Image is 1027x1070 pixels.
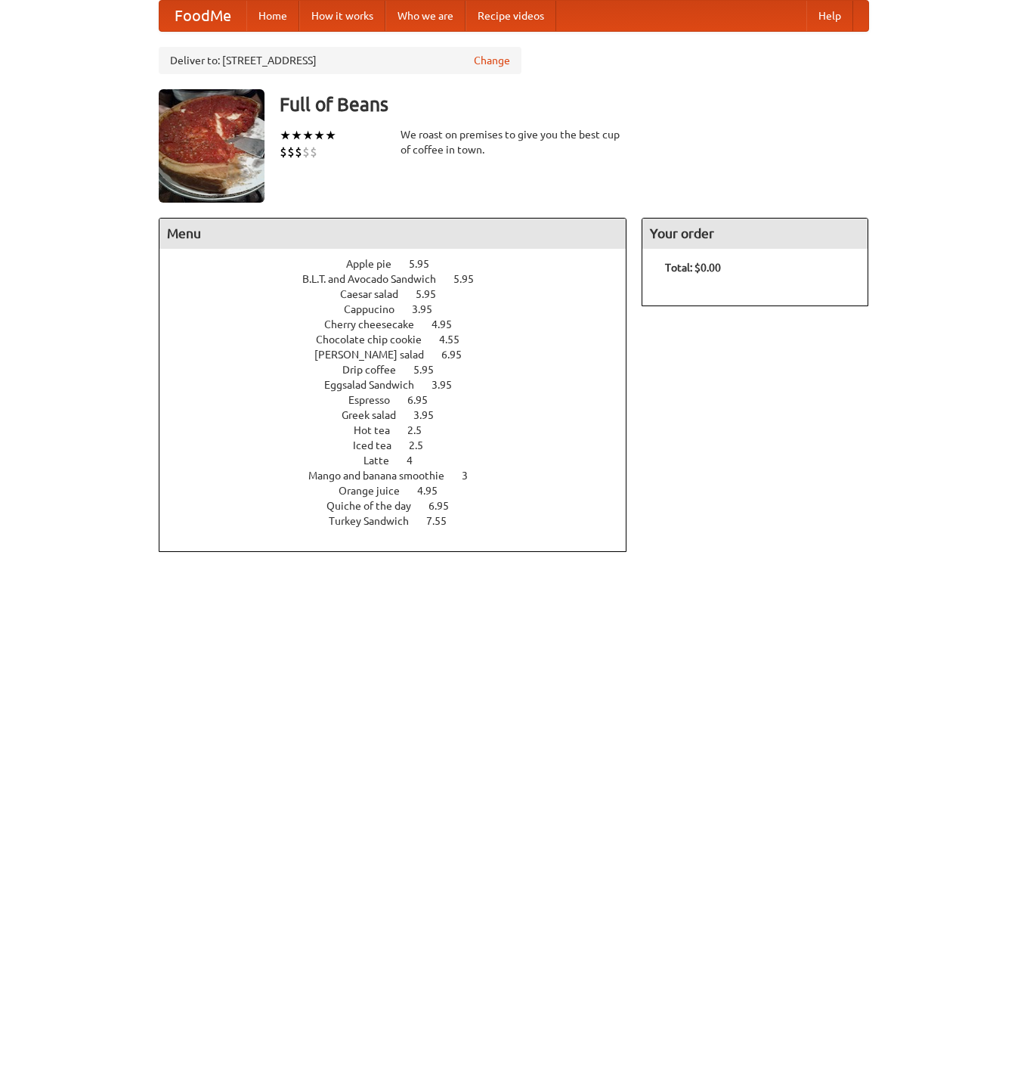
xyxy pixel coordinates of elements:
span: Cherry cheesecake [324,318,429,330]
span: 3.95 [432,379,467,391]
span: Hot tea [354,424,405,436]
a: Latte 4 [363,454,441,467]
a: B.L.T. and Avocado Sandwich 5.95 [302,273,502,285]
a: Iced tea 2.5 [353,439,451,451]
a: Eggsalad Sandwich 3.95 [324,379,480,391]
a: Recipe videos [466,1,556,31]
span: Iced tea [353,439,407,451]
span: Chocolate chip cookie [316,333,437,346]
span: 4.55 [439,333,475,346]
span: Turkey Sandwich [329,515,424,527]
li: ★ [291,127,302,144]
a: Hot tea 2.5 [354,424,450,436]
li: $ [287,144,295,160]
li: $ [302,144,310,160]
span: 2.5 [407,424,437,436]
a: Change [474,53,510,68]
span: 7.55 [426,515,462,527]
span: 6.95 [407,394,443,406]
span: Caesar salad [340,288,413,300]
li: ★ [280,127,291,144]
h3: Full of Beans [280,89,869,119]
li: ★ [314,127,325,144]
a: Chocolate chip cookie 4.55 [316,333,487,346]
span: Cappucino [344,303,410,315]
span: 5.95 [416,288,451,300]
h4: Menu [159,219,626,249]
a: Drip coffee 5.95 [342,364,462,376]
span: Mango and banana smoothie [308,470,459,482]
div: Deliver to: [STREET_ADDRESS] [159,47,521,74]
span: Greek salad [342,409,411,421]
span: 4.95 [417,485,453,497]
li: $ [280,144,287,160]
span: Drip coffee [342,364,411,376]
a: Who we are [385,1,466,31]
a: [PERSON_NAME] salad 6.95 [314,349,490,361]
a: Greek salad 3.95 [342,409,462,421]
span: 3.95 [412,303,447,315]
span: Orange juice [339,485,415,497]
a: Help [806,1,853,31]
span: 4 [407,454,428,467]
span: [PERSON_NAME] salad [314,349,439,361]
span: 6.95 [441,349,477,361]
li: $ [295,144,302,160]
a: Orange juice 4.95 [339,485,466,497]
span: B.L.T. and Avocado Sandwich [302,273,451,285]
li: ★ [325,127,336,144]
a: Quiche of the day 6.95 [326,500,477,512]
span: Latte [363,454,404,467]
a: Caesar salad 5.95 [340,288,464,300]
span: 3.95 [413,409,449,421]
b: Total: $0.00 [665,262,721,274]
a: Home [246,1,299,31]
img: angular.jpg [159,89,264,203]
span: Quiche of the day [326,500,426,512]
div: We roast on premises to give you the best cup of coffee in town. [401,127,627,157]
span: 5.95 [409,258,444,270]
a: FoodMe [159,1,246,31]
li: ★ [302,127,314,144]
h4: Your order [642,219,868,249]
span: Eggsalad Sandwich [324,379,429,391]
span: 2.5 [409,439,438,451]
a: Turkey Sandwich 7.55 [329,515,475,527]
span: Espresso [348,394,405,406]
span: 6.95 [428,500,464,512]
a: Espresso 6.95 [348,394,456,406]
span: 4.95 [432,318,467,330]
span: 5.95 [413,364,449,376]
li: $ [310,144,317,160]
a: How it works [299,1,385,31]
span: 3 [462,470,483,482]
a: Cherry cheesecake 4.95 [324,318,480,330]
span: Apple pie [346,258,407,270]
a: Apple pie 5.95 [346,258,457,270]
a: Cappucino 3.95 [344,303,460,315]
a: Mango and banana smoothie 3 [308,470,496,482]
span: 5.95 [453,273,489,285]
